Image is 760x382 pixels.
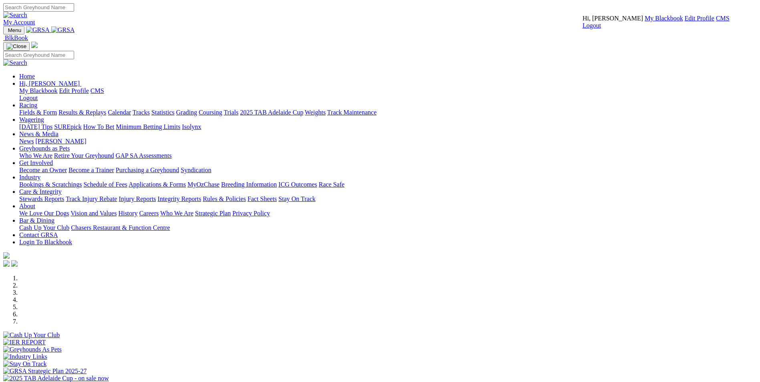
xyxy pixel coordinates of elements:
[19,152,757,159] div: Greyhounds as Pets
[71,224,170,231] a: Chasers Restaurant & Function Centre
[199,109,222,116] a: Coursing
[19,181,757,188] div: Industry
[3,332,60,339] img: Cash Up Your Club
[19,174,40,181] a: Industry
[91,87,104,94] a: CMS
[83,123,115,130] a: How To Bet
[583,15,730,29] div: My Account
[19,224,69,231] a: Cash Up Your Club
[8,27,21,33] span: Menu
[685,15,714,22] a: Edit Profile
[716,15,730,22] a: CMS
[3,368,87,375] img: GRSA Strategic Plan 2025-27
[3,360,46,368] img: Stay On Track
[19,80,81,87] a: Hi, [PERSON_NAME]
[3,339,46,346] img: IER REPORT
[66,195,117,202] a: Track Injury Rebate
[118,210,137,217] a: History
[3,26,24,34] button: Toggle navigation
[116,123,180,130] a: Minimum Betting Limits
[182,123,201,130] a: Isolynx
[19,94,38,101] a: Logout
[221,181,277,188] a: Breeding Information
[224,109,238,116] a: Trials
[59,87,89,94] a: Edit Profile
[19,123,757,131] div: Wagering
[6,43,26,50] img: Close
[19,167,67,173] a: Become an Owner
[305,109,326,116] a: Weights
[19,203,35,209] a: About
[278,181,317,188] a: ICG Outcomes
[327,109,377,116] a: Track Maintenance
[19,123,52,130] a: [DATE] Tips
[35,138,86,145] a: [PERSON_NAME]
[26,26,50,34] img: GRSA
[129,181,186,188] a: Applications & Forms
[3,12,27,19] img: Search
[19,195,64,202] a: Stewards Reports
[19,217,54,224] a: Bar & Dining
[139,210,159,217] a: Careers
[58,109,106,116] a: Results & Replays
[133,109,150,116] a: Tracks
[19,181,82,188] a: Bookings & Scratchings
[248,195,277,202] a: Fact Sheets
[19,87,757,102] div: Hi, [PERSON_NAME]
[195,210,231,217] a: Strategic Plan
[232,210,270,217] a: Privacy Policy
[240,109,303,116] a: 2025 TAB Adelaide Cup
[19,138,34,145] a: News
[3,346,62,353] img: Greyhounds As Pets
[83,181,127,188] a: Schedule of Fees
[319,181,344,188] a: Race Safe
[3,59,27,66] img: Search
[54,152,114,159] a: Retire Your Greyhound
[3,42,30,51] button: Toggle navigation
[3,252,10,259] img: logo-grsa-white.png
[51,26,75,34] img: GRSA
[157,195,201,202] a: Integrity Reports
[3,353,47,360] img: Industry Links
[19,102,37,109] a: Racing
[645,15,683,22] a: My Blackbook
[69,167,114,173] a: Become a Trainer
[151,109,175,116] a: Statistics
[19,159,53,166] a: Get Involved
[54,123,81,130] a: SUREpick
[19,87,58,94] a: My Blackbook
[187,181,220,188] a: MyOzChase
[203,195,246,202] a: Rules & Policies
[176,109,197,116] a: Grading
[19,109,57,116] a: Fields & Form
[160,210,194,217] a: Who We Are
[119,195,156,202] a: Injury Reports
[3,3,74,12] input: Search
[583,22,601,29] a: Logout
[19,145,70,152] a: Greyhounds as Pets
[19,131,58,137] a: News & Media
[19,224,757,231] div: Bar & Dining
[19,73,35,80] a: Home
[19,109,757,116] div: Racing
[19,138,757,145] div: News & Media
[3,51,74,59] input: Search
[3,260,10,267] img: facebook.svg
[19,239,72,245] a: Login To Blackbook
[108,109,131,116] a: Calendar
[19,210,757,217] div: About
[3,19,35,26] a: My Account
[19,188,62,195] a: Care & Integrity
[116,167,179,173] a: Purchasing a Greyhound
[19,210,69,217] a: We Love Our Dogs
[3,375,109,382] img: 2025 TAB Adelaide Cup - on sale now
[181,167,211,173] a: Syndication
[31,42,38,48] img: logo-grsa-white.png
[19,152,52,159] a: Who We Are
[5,34,28,41] span: BlkBook
[19,80,80,87] span: Hi, [PERSON_NAME]
[278,195,315,202] a: Stay On Track
[116,152,172,159] a: GAP SA Assessments
[19,195,757,203] div: Care & Integrity
[11,260,18,267] img: twitter.svg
